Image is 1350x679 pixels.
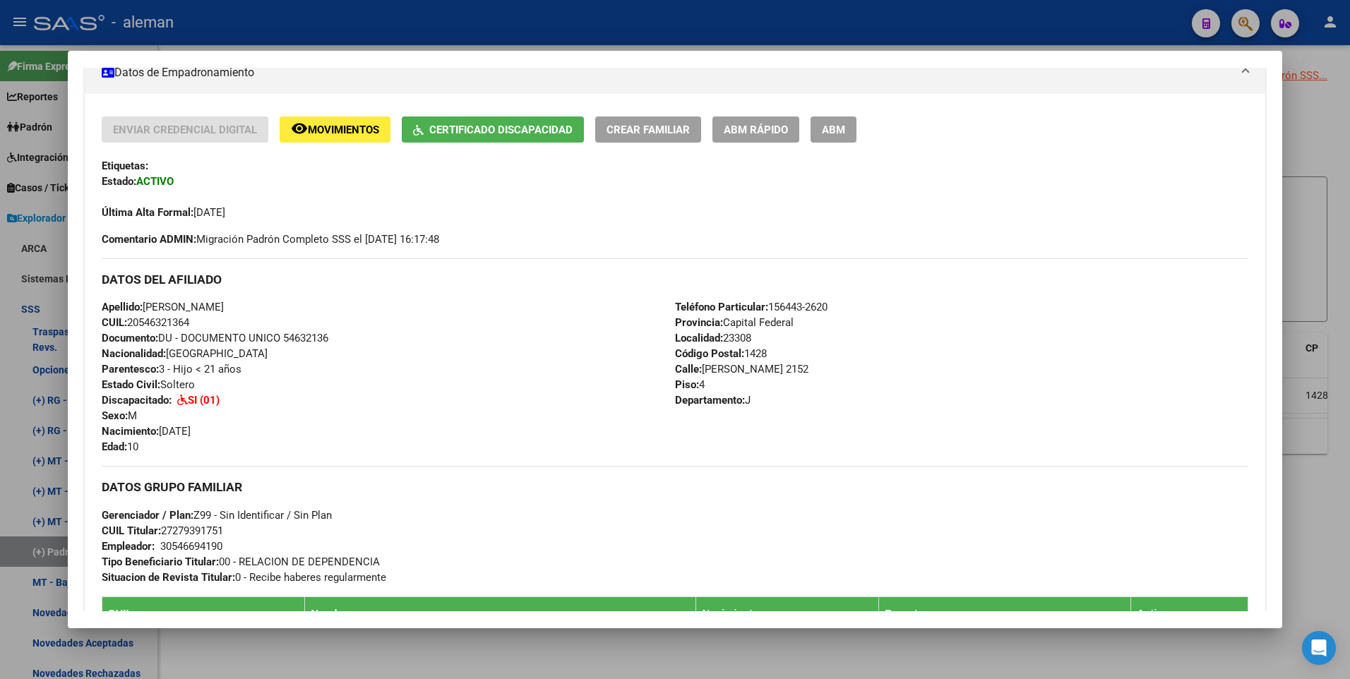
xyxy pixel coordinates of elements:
span: [DATE] [102,425,191,438]
span: M [102,409,137,422]
strong: Estado Civil: [102,378,160,391]
span: Enviar Credencial Digital [113,124,257,136]
strong: Sexo: [102,409,128,422]
strong: Empleador: [102,540,155,553]
h3: DATOS GRUPO FAMILIAR [102,479,1249,495]
span: Soltero [102,378,195,391]
span: 20546321364 [102,316,189,329]
strong: CUIL: [102,316,127,329]
strong: Discapacitado: [102,394,172,407]
mat-panel-title: Datos de Empadronamiento [102,64,1232,81]
strong: Última Alta Formal: [102,206,193,219]
span: [GEOGRAPHIC_DATA] [102,347,268,360]
strong: Localidad: [675,332,723,344]
button: ABM Rápido [712,116,799,143]
span: 00 - RELACION DE DEPENDENCIA [102,555,380,568]
span: 4 [675,378,705,391]
span: J [675,394,751,407]
button: Movimientos [280,116,390,143]
button: Crear Familiar [595,116,701,143]
button: ABM [811,116,856,143]
strong: Situacion de Revista Titular: [102,571,235,584]
span: Capital Federal [675,316,794,329]
div: 30546694190 [160,539,222,554]
strong: Edad: [102,440,127,453]
span: Movimientos [308,124,379,136]
strong: Departamento: [675,394,745,407]
strong: Piso: [675,378,699,391]
span: 10 [102,440,138,453]
strong: Teléfono Particular: [675,301,768,313]
span: [PERSON_NAME] 2152 [675,363,808,375]
span: [DATE] [102,206,225,219]
strong: SI (01) [188,394,220,407]
mat-icon: remove_red_eye [291,120,308,137]
strong: Gerenciador / Plan: [102,509,193,522]
strong: Estado: [102,175,136,188]
span: 0 - Recibe haberes regularmente [102,571,386,584]
strong: Parentesco: [102,363,159,375]
th: Nacimiento [696,596,879,630]
th: Parentesco [879,596,1131,630]
span: Certificado Discapacidad [429,124,573,136]
th: CUIL [102,596,305,630]
span: Migración Padrón Completo SSS el [DATE] 16:17:48 [102,232,439,247]
span: 3 - Hijo < 21 años [102,363,241,375]
button: Certificado Discapacidad [402,116,584,143]
strong: Nacimiento: [102,425,159,438]
strong: Etiquetas: [102,160,148,172]
span: [PERSON_NAME] [102,301,224,313]
th: Nombre [305,596,696,630]
div: Open Intercom Messenger [1302,631,1336,665]
button: Enviar Credencial Digital [102,116,268,143]
span: 23308 [675,332,751,344]
span: 156443-2620 [675,301,828,313]
span: Z99 - Sin Identificar / Sin Plan [102,509,332,522]
strong: Apellido: [102,301,143,313]
h3: DATOS DEL AFILIADO [102,272,1249,287]
strong: Nacionalidad: [102,347,166,360]
th: Activo [1131,596,1248,630]
strong: Documento: [102,332,158,344]
strong: CUIL Titular: [102,524,161,537]
strong: Calle: [675,363,702,375]
span: 27279391751 [102,524,223,537]
strong: Código Postal: [675,347,744,360]
span: DU - DOCUMENTO UNICO 54632136 [102,332,328,344]
span: Crear Familiar [607,124,690,136]
mat-expansion-panel-header: Datos de Empadronamiento [85,52,1266,94]
span: 1428 [675,347,767,360]
strong: ACTIVO [136,175,174,188]
span: ABM Rápido [724,124,788,136]
strong: Provincia: [675,316,723,329]
span: ABM [822,124,845,136]
strong: Comentario ADMIN: [102,233,196,246]
strong: Tipo Beneficiario Titular: [102,555,219,568]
